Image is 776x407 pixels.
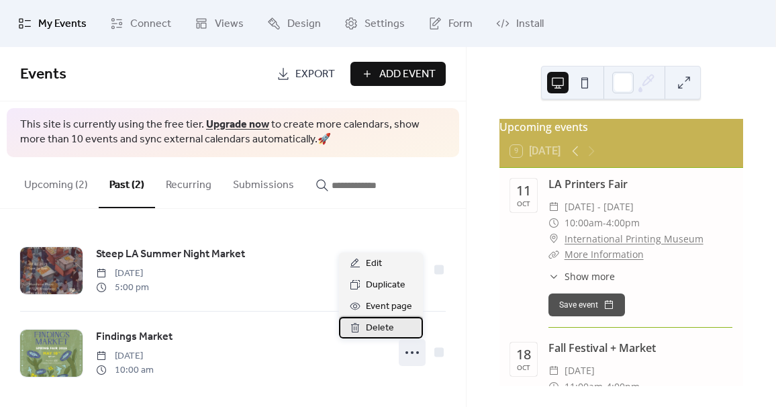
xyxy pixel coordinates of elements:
div: ​ [548,231,559,247]
a: Steep LA Summer Night Market [96,246,245,263]
a: Views [185,5,254,42]
span: My Events [38,16,87,32]
span: 4:00pm [606,379,640,395]
span: Add Event [379,66,436,83]
div: Oct [517,200,530,207]
a: My Events [8,5,97,42]
button: Submissions [222,157,305,207]
span: 10:00 am [96,363,154,377]
a: Export [266,62,345,86]
span: [DATE] [565,363,595,379]
a: More Information [565,248,644,261]
div: 11 [516,184,531,197]
span: Event page [366,299,412,315]
span: 4:00pm [606,215,640,231]
span: Events [20,60,66,89]
span: 10:00am [565,215,603,231]
a: Settings [334,5,415,42]
a: Connect [100,5,181,42]
button: Recurring [155,157,222,207]
span: 11:00am [565,379,603,395]
button: Add Event [350,62,446,86]
button: ​Show more [548,269,615,283]
div: Upcoming events [499,119,743,135]
div: ​ [548,199,559,215]
span: Design [287,16,321,32]
span: Delete [366,320,394,336]
div: ​ [548,215,559,231]
div: Oct [517,364,530,371]
a: Install [486,5,554,42]
a: Upgrade now [206,114,269,135]
span: Edit [366,256,382,272]
div: ​ [548,246,559,263]
div: ​ [548,363,559,379]
a: Design [257,5,331,42]
div: ​ [548,269,559,283]
span: This site is currently using the free tier. to create more calendars, show more than 10 events an... [20,118,446,148]
span: Install [516,16,544,32]
a: Form [418,5,483,42]
span: 5:00 pm [96,281,149,295]
a: Fall Festival + Market [548,341,656,355]
span: - [603,215,606,231]
span: [DATE] [96,267,149,281]
span: Form [448,16,473,32]
span: Connect [130,16,171,32]
div: 18 [516,348,531,361]
span: [DATE] - [DATE] [565,199,634,215]
span: Findings Market [96,329,173,345]
a: Findings Market [96,328,173,346]
a: International Printing Museum [565,231,704,247]
button: Past (2) [99,157,155,208]
span: Show more [565,269,615,283]
span: [DATE] [96,349,154,363]
span: Views [215,16,244,32]
span: Duplicate [366,277,405,293]
span: Export [295,66,335,83]
a: LA Printers Fair [548,177,628,191]
button: Upcoming (2) [13,157,99,207]
span: - [603,379,606,395]
span: Settings [365,16,405,32]
button: Save event [548,293,625,316]
div: ​ [548,379,559,395]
